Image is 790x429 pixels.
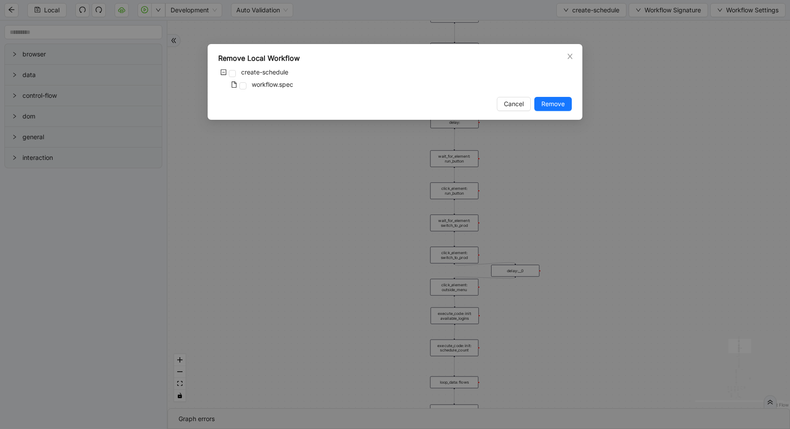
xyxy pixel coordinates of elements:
span: Remove [541,99,565,109]
span: close [566,53,574,60]
span: workflow.spec [250,79,295,90]
span: Cancel [504,99,524,109]
span: file [231,81,237,88]
button: Cancel [497,97,531,111]
span: minus-square [220,69,227,75]
span: workflow.spec [252,81,293,88]
span: create-schedule [241,68,288,76]
button: Remove [534,97,572,111]
span: create-schedule [239,67,290,78]
button: Close [565,52,575,61]
div: Remove Local Workflow [218,53,572,63]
